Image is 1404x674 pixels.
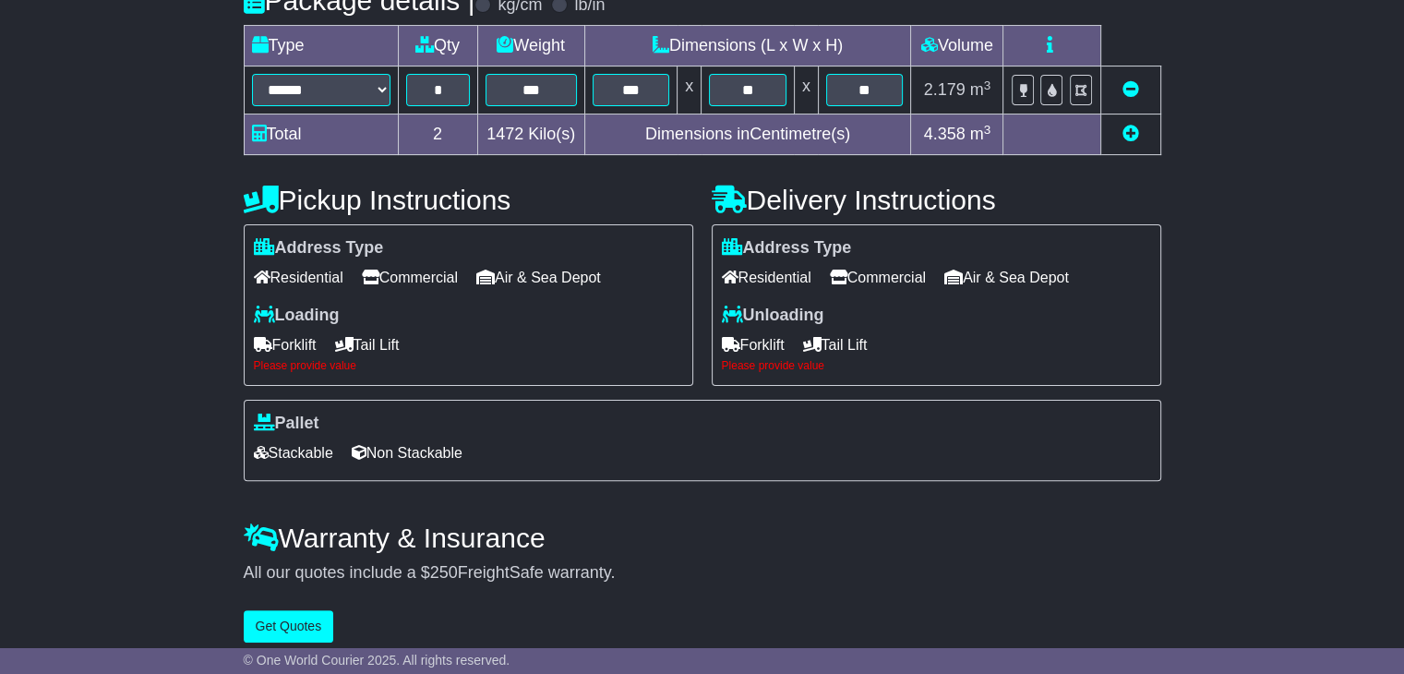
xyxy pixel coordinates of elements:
[244,653,510,668] span: © One World Courier 2025. All rights reserved.
[476,263,601,292] span: Air & Sea Depot
[722,238,852,259] label: Address Type
[254,238,384,259] label: Address Type
[254,263,343,292] span: Residential
[362,263,458,292] span: Commercial
[924,125,966,143] span: 4.358
[722,263,811,292] span: Residential
[911,26,1003,66] td: Volume
[970,80,991,99] span: m
[254,359,683,372] div: Please provide value
[244,114,398,155] td: Total
[970,125,991,143] span: m
[477,114,584,155] td: Kilo(s)
[1122,80,1139,99] a: Remove this item
[803,331,868,359] span: Tail Lift
[244,563,1161,584] div: All our quotes include a $ FreightSafe warranty.
[352,439,462,467] span: Non Stackable
[1122,125,1139,143] a: Add new item
[712,185,1161,215] h4: Delivery Instructions
[254,414,319,434] label: Pallet
[430,563,458,582] span: 250
[722,331,785,359] span: Forklift
[254,439,333,467] span: Stackable
[486,125,523,143] span: 1472
[244,185,693,215] h4: Pickup Instructions
[722,306,824,326] label: Unloading
[984,78,991,92] sup: 3
[335,331,400,359] span: Tail Lift
[254,306,340,326] label: Loading
[794,66,818,114] td: x
[678,66,702,114] td: x
[722,359,1151,372] div: Please provide value
[398,26,477,66] td: Qty
[254,331,317,359] span: Forklift
[398,114,477,155] td: 2
[244,523,1161,553] h4: Warranty & Insurance
[244,610,334,643] button: Get Quotes
[944,263,1069,292] span: Air & Sea Depot
[924,80,966,99] span: 2.179
[244,26,398,66] td: Type
[477,26,584,66] td: Weight
[984,123,991,137] sup: 3
[584,114,911,155] td: Dimensions in Centimetre(s)
[584,26,911,66] td: Dimensions (L x W x H)
[830,263,926,292] span: Commercial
